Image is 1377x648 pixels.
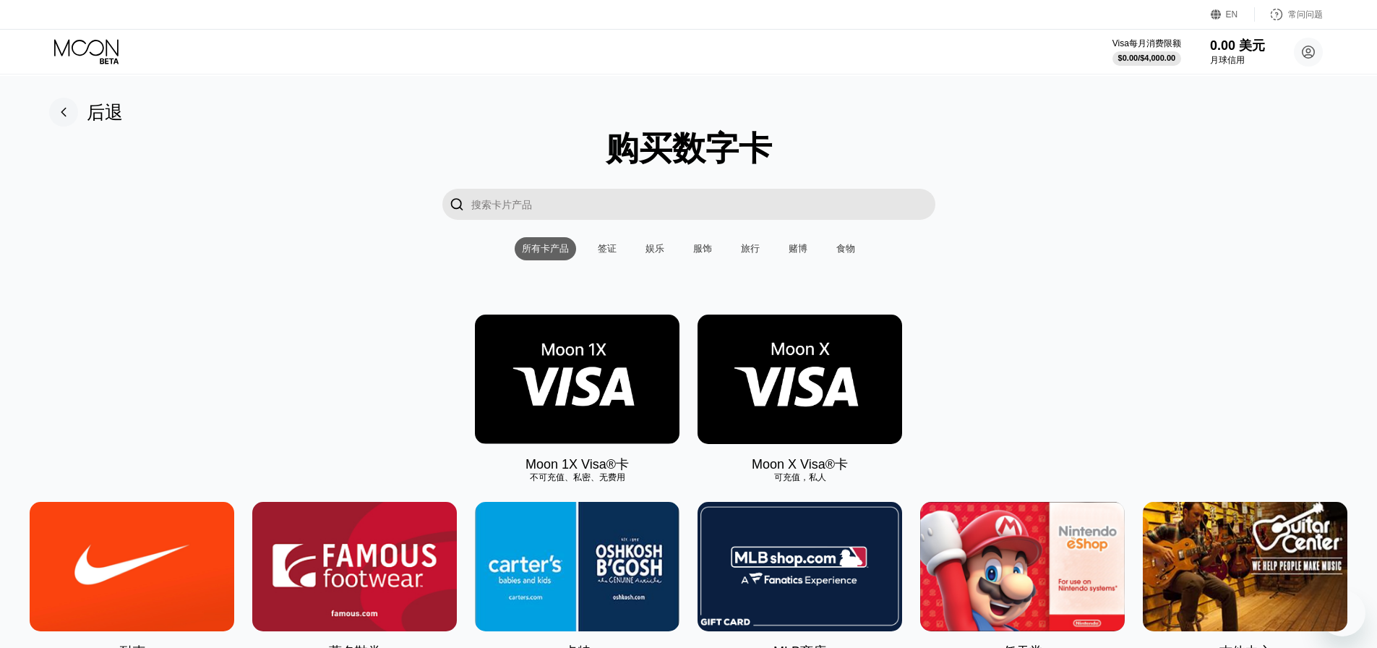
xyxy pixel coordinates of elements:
font: / [1138,54,1140,62]
div: 赌博 [781,237,815,260]
font: $0.00 [1118,54,1138,62]
input: 搜索卡片产品 [471,189,935,220]
font: 月球信用 [1210,55,1245,65]
font: 所有卡产品 [522,243,569,254]
div: 常问问题 [1255,7,1323,22]
font: Moon X Visa®卡 [752,457,848,472]
div: 娱乐 [638,237,672,260]
font: 赌博 [789,243,807,254]
font: 0.00 美元 [1210,38,1265,53]
font: $4,000.00 [1140,54,1175,62]
font: 常问问题 [1288,9,1323,20]
font: 服饰 [693,243,712,254]
div: 旅行 [734,237,767,260]
div: 签证 [591,237,624,260]
div: Visa每月消费限额$0.00/$4,000.00 [1112,38,1181,66]
div: 0.00 美元月球信用 [1210,37,1265,67]
font: 可充值，私人 [774,472,826,482]
font: 后退 [87,102,123,122]
div: 食物 [829,237,862,260]
font: 不可充值、私密、无费用 [530,472,625,482]
div: EN [1211,7,1255,22]
div: 后退 [49,98,123,127]
font: 食物 [836,243,855,254]
div: 所有卡产品 [515,237,576,260]
div: 服饰 [686,237,719,260]
font: 签证 [598,243,617,254]
font: 娱乐 [645,243,664,254]
font: 旅行 [741,243,760,254]
font: Moon 1X Visa®卡 [526,457,629,472]
iframe: 启动消息传送窗口的按钮 [1319,590,1365,636]
div:  [442,189,471,220]
font: 购买数字卡 [606,129,772,167]
font: EN [1226,9,1238,20]
font:  [450,197,464,212]
font: Visa每月消费限额 [1112,38,1181,48]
